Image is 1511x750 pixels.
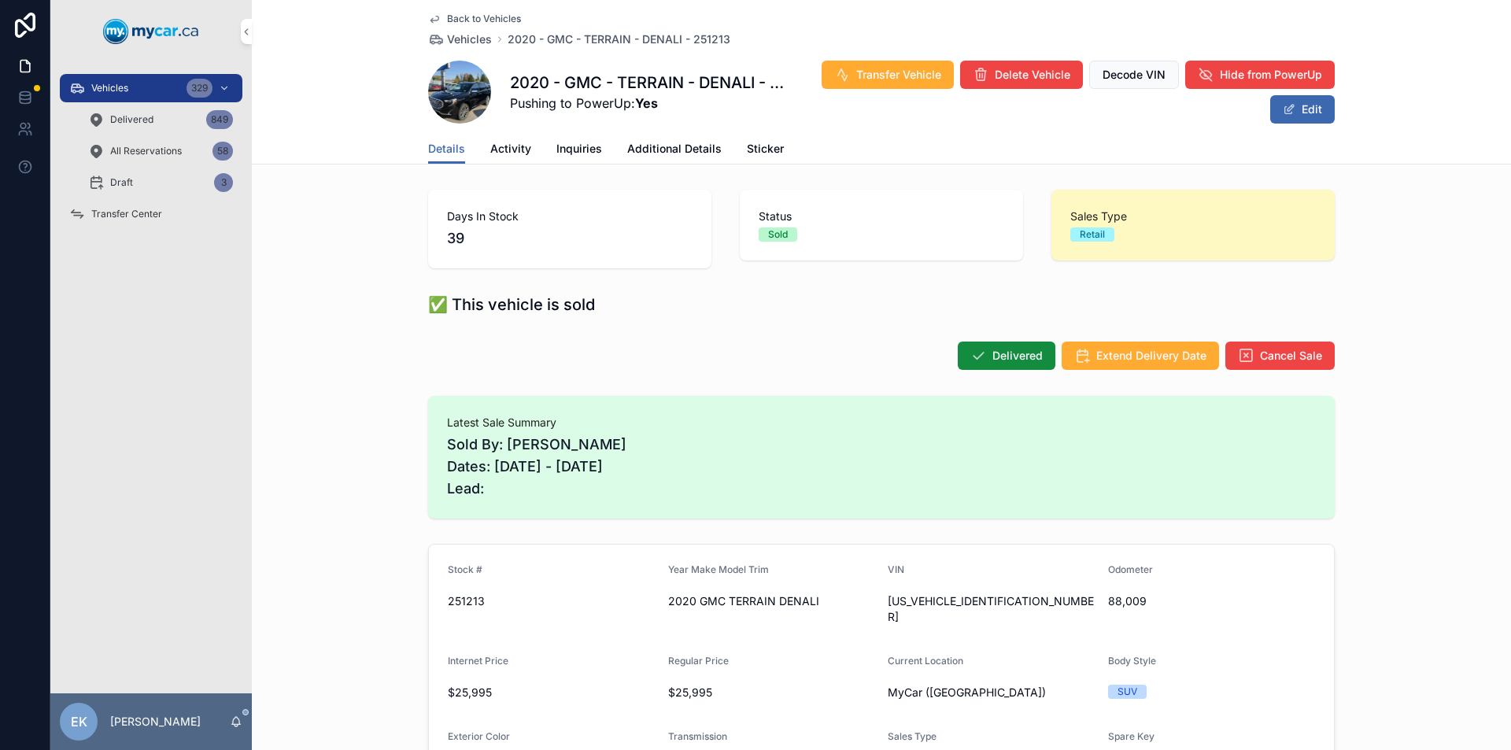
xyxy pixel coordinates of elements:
span: Additional Details [627,141,722,157]
a: Sticker [747,135,784,166]
a: Transfer Center [60,200,242,228]
span: 251213 [448,593,656,609]
button: Decode VIN [1089,61,1179,89]
button: Transfer Vehicle [822,61,954,89]
span: Decode VIN [1103,67,1166,83]
span: Transmission [668,730,727,742]
span: Delivered [110,113,153,126]
span: Draft [110,176,133,189]
span: Vehicles [91,82,128,94]
span: Details [428,141,465,157]
h1: 2020 - GMC - TERRAIN - DENALI - 251213 [510,72,792,94]
button: Cancel Sale [1225,342,1335,370]
span: Extend Delivery Date [1096,348,1206,364]
span: Vehicles [447,31,492,47]
a: Inquiries [556,135,602,166]
button: Hide from PowerUp [1185,61,1335,89]
div: 329 [187,79,212,98]
button: Delete Vehicle [960,61,1083,89]
span: Exterior Color [448,730,510,742]
div: 58 [212,142,233,161]
span: Stock # [448,563,482,575]
span: Pushing to PowerUp: [510,94,792,113]
span: Status [759,209,1004,224]
p: [PERSON_NAME] [110,714,201,730]
span: All Reservations [110,145,182,157]
h1: ✅ This vehicle is sold [428,294,595,316]
span: Cancel Sale [1260,348,1322,364]
a: Activity [490,135,531,166]
span: Body Style [1108,655,1156,667]
span: Odometer [1108,563,1153,575]
button: Extend Delivery Date [1062,342,1219,370]
span: Back to Vehicles [447,13,521,25]
img: App logo [103,19,199,44]
a: All Reservations58 [79,137,242,165]
div: Retail [1080,227,1105,242]
span: Inquiries [556,141,602,157]
span: Sales Type [888,730,937,742]
span: Regular Price [668,655,729,667]
span: Internet Price [448,655,508,667]
span: 2020 GMC TERRAIN DENALI [668,593,876,609]
a: Back to Vehicles [428,13,521,25]
span: VIN [888,563,904,575]
button: Edit [1270,95,1335,124]
span: Sales Type [1070,209,1316,224]
span: [US_VEHICLE_IDENTIFICATION_NUMBER] [888,593,1095,625]
span: Transfer Center [91,208,162,220]
span: $25,995 [448,685,656,700]
a: Additional Details [627,135,722,166]
span: Transfer Vehicle [856,67,941,83]
span: 39 [447,227,693,249]
span: Delete Vehicle [995,67,1070,83]
span: Latest Sale Summary [447,415,1316,430]
span: Current Location [888,655,963,667]
a: Vehicles [428,31,492,47]
span: Days In Stock [447,209,693,224]
span: MyCar ([GEOGRAPHIC_DATA]) [888,685,1046,700]
span: $25,995 [668,685,876,700]
div: scrollable content [50,63,252,249]
div: Sold [768,227,788,242]
button: Delivered [958,342,1055,370]
span: Year Make Model Trim [668,563,769,575]
strong: Yes [635,95,658,111]
span: Hide from PowerUp [1220,67,1322,83]
span: EK [71,712,87,731]
a: Vehicles329 [60,74,242,102]
div: SUV [1118,685,1137,699]
div: 849 [206,110,233,129]
span: Delivered [992,348,1043,364]
a: Delivered849 [79,105,242,134]
span: Sticker [747,141,784,157]
span: Sold By: [PERSON_NAME] Dates: [DATE] - [DATE] Lead: [447,434,1316,500]
span: 88,009 [1108,593,1316,609]
div: 3 [214,173,233,192]
a: Details [428,135,465,164]
span: Spare Key [1108,730,1154,742]
a: 2020 - GMC - TERRAIN - DENALI - 251213 [508,31,730,47]
a: Draft3 [79,168,242,197]
span: Activity [490,141,531,157]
